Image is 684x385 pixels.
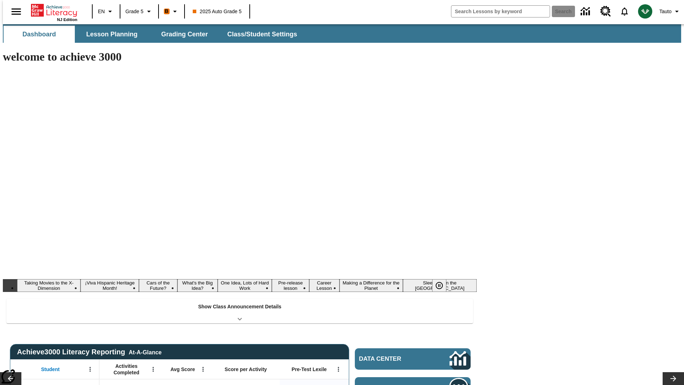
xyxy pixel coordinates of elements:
h1: welcome to achieve 3000 [3,50,477,63]
button: Slide 9 Sleepless in the Animal Kingdom [403,279,477,292]
span: Pre-Test Lexile [292,366,327,373]
img: avatar image [638,4,652,19]
button: Open side menu [6,1,27,22]
div: SubNavbar [3,26,304,43]
a: Data Center [355,348,471,370]
input: search field [451,6,550,17]
button: Open Menu [198,364,208,375]
span: NJ Edition [57,17,77,22]
button: Boost Class color is orange. Change class color [161,5,182,18]
button: Slide 8 Making a Difference for the Planet [340,279,403,292]
span: B [165,7,169,16]
button: Slide 1 Taking Movies to the X-Dimension [17,279,81,292]
a: Resource Center, Will open in new tab [596,2,615,21]
a: Notifications [615,2,634,21]
span: Student [41,366,59,373]
button: Slide 3 Cars of the Future? [139,279,177,292]
span: Score per Activity [225,366,267,373]
span: Tauto [659,8,672,15]
button: Open Menu [85,364,95,375]
button: Slide 2 ¡Viva Hispanic Heritage Month! [81,279,139,292]
a: Home [31,3,77,17]
div: SubNavbar [3,24,681,43]
button: Dashboard [4,26,75,43]
span: Data Center [359,355,426,363]
button: Profile/Settings [657,5,684,18]
div: Home [31,2,77,22]
span: Activities Completed [103,363,150,376]
button: Open Menu [333,364,344,375]
span: Avg Score [170,366,195,373]
button: Lesson Planning [76,26,147,43]
p: Show Class Announcement Details [198,303,281,310]
div: At-A-Glance [129,348,161,356]
button: Slide 7 Career Lesson [309,279,340,292]
button: Open Menu [148,364,159,375]
button: Grade: Grade 5, Select a grade [123,5,156,18]
div: Pause [432,279,454,292]
button: Slide 4 What's the Big Idea? [177,279,218,292]
span: 2025 Auto Grade 5 [193,8,242,15]
button: Lesson carousel, Next [663,372,684,385]
button: Grading Center [149,26,220,43]
button: Class/Student Settings [222,26,303,43]
div: Show Class Announcement Details [6,299,473,323]
a: Data Center [576,2,596,21]
button: Language: EN, Select a language [95,5,118,18]
span: Grade 5 [125,8,144,15]
button: Pause [432,279,446,292]
button: Slide 5 One Idea, Lots of Hard Work [218,279,272,292]
span: EN [98,8,105,15]
button: Slide 6 Pre-release lesson [272,279,309,292]
span: Achieve3000 Literacy Reporting [17,348,162,356]
button: Select a new avatar [634,2,657,21]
